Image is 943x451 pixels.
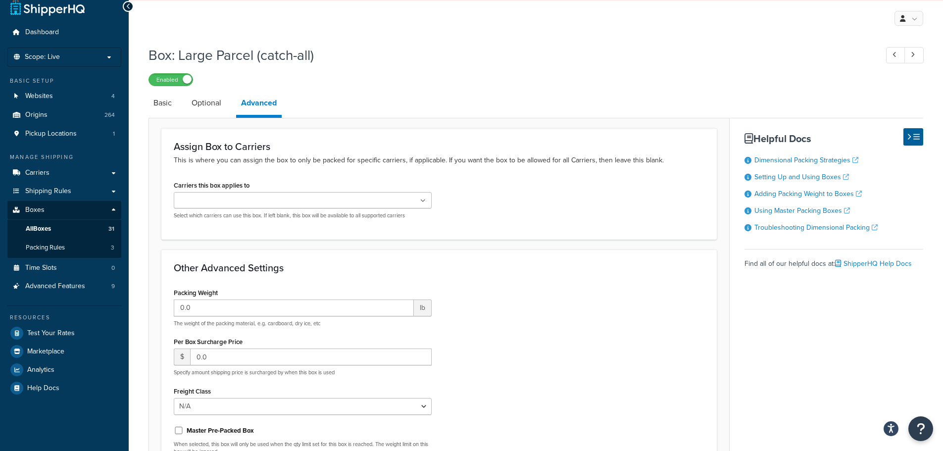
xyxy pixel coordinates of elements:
[108,225,114,233] span: 31
[7,259,121,277] a: Time Slots0
[7,106,121,124] li: Origins
[174,349,190,365] span: $
[174,338,243,346] label: Per Box Surcharge Price
[111,92,115,100] span: 4
[27,348,64,356] span: Marketplace
[7,106,121,124] a: Origins264
[27,384,59,393] span: Help Docs
[113,130,115,138] span: 1
[174,289,218,297] label: Packing Weight
[7,182,121,200] a: Shipping Rules
[754,189,862,199] a: Adding Packing Weight to Boxes
[104,111,115,119] span: 264
[25,282,85,291] span: Advanced Features
[187,426,254,435] label: Master Pre-Packed Box
[7,220,121,238] a: AllBoxes31
[7,23,121,42] a: Dashboard
[7,153,121,161] div: Manage Shipping
[7,87,121,105] li: Websites
[174,388,211,395] label: Freight Class
[25,187,71,196] span: Shipping Rules
[7,164,121,182] a: Carriers
[7,259,121,277] li: Time Slots
[236,91,282,118] a: Advanced
[7,361,121,379] a: Analytics
[7,277,121,296] a: Advanced Features9
[7,239,121,257] a: Packing Rules3
[25,130,77,138] span: Pickup Locations
[174,262,704,273] h3: Other Advanced Settings
[25,264,57,272] span: Time Slots
[174,369,432,376] p: Specify amount shipping price is surcharged by when this box is used
[174,155,704,166] p: This is where you can assign the box to only be packed for specific carriers, if applicable. If y...
[174,212,432,219] p: Select which carriers can use this box. If left blank, this box will be available to all supporte...
[174,141,704,152] h3: Assign Box to Carriers
[7,77,121,85] div: Basic Setup
[26,244,65,252] span: Packing Rules
[7,239,121,257] li: Packing Rules
[7,313,121,322] div: Resources
[886,47,905,63] a: Previous Record
[25,111,48,119] span: Origins
[7,125,121,143] a: Pickup Locations1
[744,249,923,271] div: Find all of our helpful docs at:
[754,205,850,216] a: Using Master Packing Boxes
[904,47,924,63] a: Next Record
[187,91,226,115] a: Optional
[25,28,59,37] span: Dashboard
[25,169,50,177] span: Carriers
[27,366,54,374] span: Analytics
[7,324,121,342] a: Test Your Rates
[7,201,121,257] li: Boxes
[149,74,193,86] label: Enabled
[25,92,53,100] span: Websites
[7,277,121,296] li: Advanced Features
[27,329,75,338] span: Test Your Rates
[26,225,51,233] span: All Boxes
[903,128,923,146] button: Hide Help Docs
[908,416,933,441] button: Open Resource Center
[174,182,249,189] label: Carriers this box applies to
[149,91,177,115] a: Basic
[744,133,923,144] h3: Helpful Docs
[111,244,114,252] span: 3
[174,320,432,327] p: The weight of the packing material, e.g. cardboard, dry ice, etc
[149,46,868,65] h1: Box: Large Parcel (catch-all)
[7,201,121,219] a: Boxes
[835,258,912,269] a: ShipperHQ Help Docs
[25,53,60,61] span: Scope: Live
[111,264,115,272] span: 0
[7,87,121,105] a: Websites4
[25,206,45,214] span: Boxes
[754,222,878,233] a: Troubleshooting Dimensional Packing
[414,300,432,316] span: lb
[7,125,121,143] li: Pickup Locations
[111,282,115,291] span: 9
[7,343,121,360] a: Marketplace
[754,155,858,165] a: Dimensional Packing Strategies
[7,379,121,397] a: Help Docs
[754,172,849,182] a: Setting Up and Using Boxes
